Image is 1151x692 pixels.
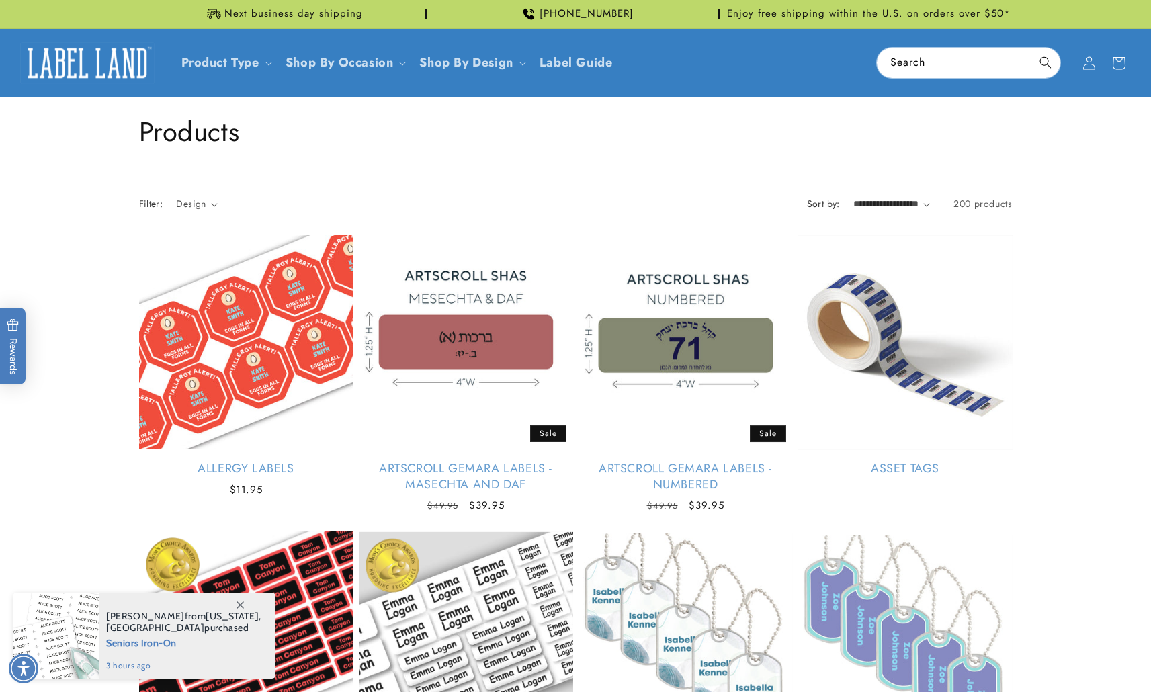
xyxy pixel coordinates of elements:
h2: Filter: [139,197,163,211]
div: Accessibility Menu [9,654,38,683]
img: Label Land [20,42,155,84]
span: [PERSON_NAME] [106,610,185,622]
summary: Design (0 selected) [176,197,218,211]
button: Search [1031,48,1060,77]
span: Label Guide [540,55,613,71]
span: [US_STATE] [206,610,259,622]
a: Artscroll Gemara Labels - Numbered [579,461,793,492]
span: Shop By Occasion [286,55,394,71]
span: [GEOGRAPHIC_DATA] [106,621,204,634]
summary: Product Type [173,47,278,79]
a: Allergy Labels [139,461,353,476]
span: 3 hours ago [106,660,261,672]
a: Label Guide [531,47,621,79]
label: Sort by: [807,197,840,210]
summary: Shop By Occasion [278,47,412,79]
summary: Shop By Design [411,47,531,79]
span: Seniors Iron-On [106,634,261,650]
span: [PHONE_NUMBER] [540,7,634,21]
span: 200 products [953,197,1012,210]
a: Label Land [15,37,160,89]
span: Enjoy free shipping within the U.S. on orders over $50* [727,7,1011,21]
span: from , purchased [106,611,261,634]
a: Shop By Design [419,54,513,71]
span: Rewards [7,319,19,375]
a: Asset Tags [798,461,1013,476]
span: Design [176,197,206,210]
a: Product Type [181,54,259,71]
span: Next business day shipping [224,7,363,21]
a: Artscroll Gemara Labels - Masechta and Daf [359,461,573,492]
h1: Products [139,114,1013,149]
